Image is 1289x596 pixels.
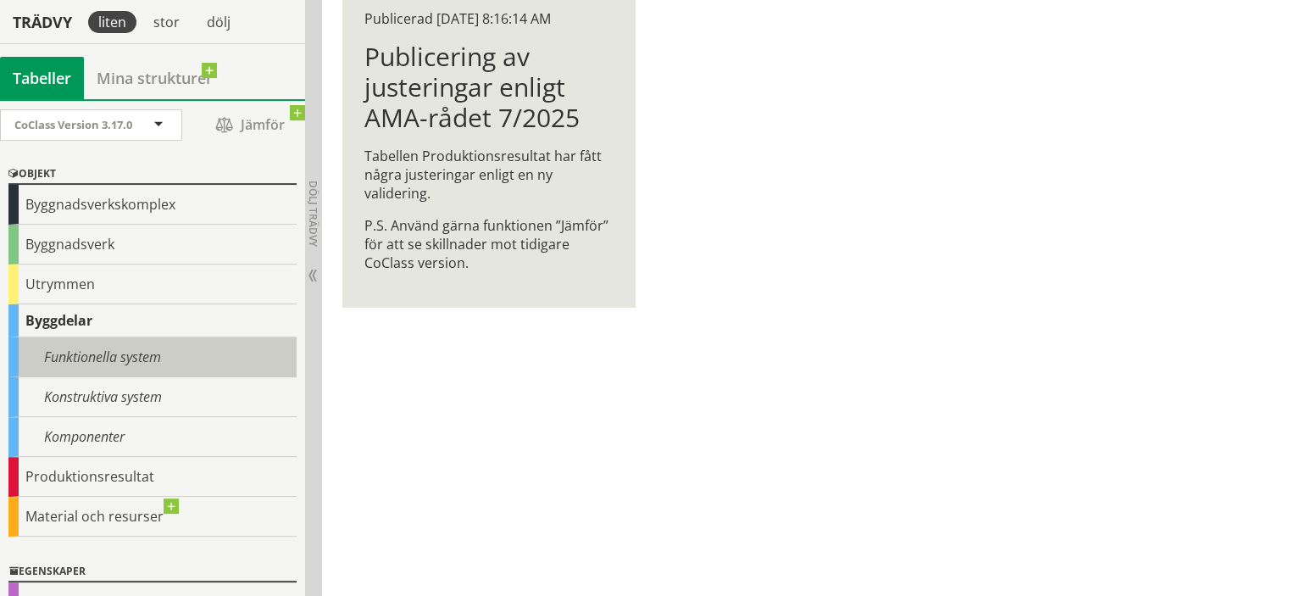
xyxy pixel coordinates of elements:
[88,11,136,33] div: liten
[8,265,297,304] div: Utrymmen
[306,181,320,247] span: Dölj trädvy
[3,13,81,31] div: Trädvy
[197,11,241,33] div: dölj
[8,457,297,497] div: Produktionsresultat
[199,110,301,140] span: Jämför
[364,42,614,133] h1: Publicering av justeringar enligt AMA-rådet 7/2025
[364,147,614,203] p: Tabellen Produktionsresultat har fått några justeringar enligt en ny validering.
[364,9,614,28] div: Publicerad [DATE] 8:16:14 AM
[8,562,297,582] div: Egenskaper
[143,11,190,33] div: stor
[8,225,297,265] div: Byggnadsverk
[8,417,297,457] div: Komponenter
[8,377,297,417] div: Konstruktiva system
[8,304,297,337] div: Byggdelar
[8,185,297,225] div: Byggnadsverkskomplex
[8,337,297,377] div: Funktionella system
[364,216,614,272] p: P.S. Använd gärna funktionen ”Jämför” för att se skillnader mot tidigare CoClass version.
[14,117,132,132] span: CoClass Version 3.17.0
[84,57,225,99] a: Mina strukturer
[8,164,297,185] div: Objekt
[8,497,297,537] div: Material och resurser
